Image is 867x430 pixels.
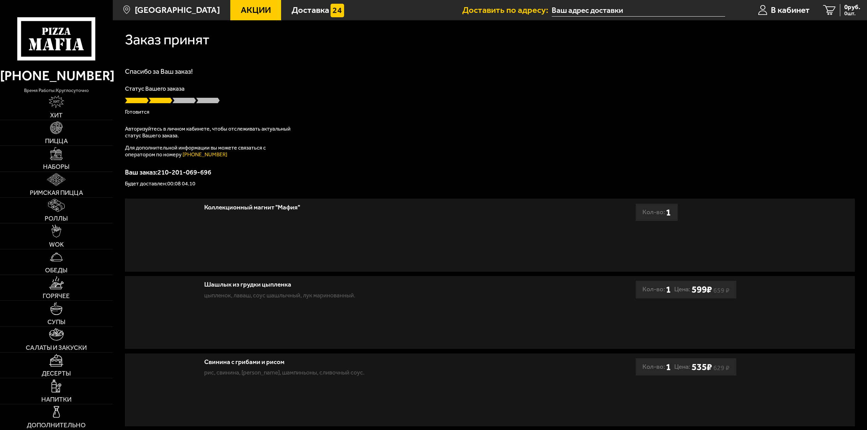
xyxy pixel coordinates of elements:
[50,112,63,118] span: Хит
[552,4,725,17] input: Ваш адрес доставки
[771,6,810,15] span: В кабинет
[49,241,64,248] span: WOK
[30,189,83,196] span: Римская пицца
[183,151,227,158] a: [PHONE_NUMBER]
[462,6,552,15] span: Доставить по адресу:
[642,358,671,376] div: Кол-во:
[45,215,68,222] span: Роллы
[204,358,546,366] div: Свинина с грибами и рисом
[331,4,344,17] img: 15daf4d41897b9f0e9f617042186c801.svg
[666,358,671,376] b: 1
[674,281,690,298] span: Цена:
[125,86,855,92] p: Статус Вашего заказа
[713,288,729,293] s: 659 ₽
[45,138,68,144] span: Пицца
[713,365,729,370] s: 629 ₽
[125,68,855,75] h1: Спасибо за Ваш заказ!
[666,281,671,298] b: 1
[642,204,671,221] div: Кол-во:
[204,204,546,211] div: Коллекционный магнит "Мафия"
[125,32,210,47] h1: Заказ принят
[552,4,725,17] span: улица Федосеенко, 33
[125,181,855,186] p: Будет доставлен: 00:08 04.10
[204,368,546,377] p: рис, свинина, [PERSON_NAME], шампиньоны, сливочный соус.
[43,293,70,299] span: Горячее
[43,163,69,170] span: Наборы
[41,396,71,403] span: Напитки
[125,109,855,115] p: Готовится
[27,422,86,428] span: Дополнительно
[844,11,860,16] span: 0 шт.
[42,370,71,377] span: Десерты
[692,361,712,373] b: 535 ₽
[204,281,546,289] div: Шашлык из грудки цыпленка
[125,144,294,158] p: Для дополнительной информации вы можете связаться с оператором по номеру
[692,284,712,295] b: 599 ₽
[666,204,671,221] b: 1
[125,169,855,176] p: Ваш заказ: 210-201-069-696
[292,6,329,15] span: Доставка
[204,291,546,300] p: цыпленок, лаваш, соус шашлычный, лук маринованный.
[45,267,67,273] span: Обеды
[26,344,87,351] span: Салаты и закуски
[844,4,860,10] span: 0 руб.
[47,319,65,325] span: Супы
[241,6,271,15] span: Акции
[125,126,294,139] p: Авторизуйтесь в личном кабинете, чтобы отслеживать актуальный статус Вашего заказа.
[135,6,220,15] span: [GEOGRAPHIC_DATA]
[674,358,690,376] span: Цена:
[642,281,671,298] div: Кол-во:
